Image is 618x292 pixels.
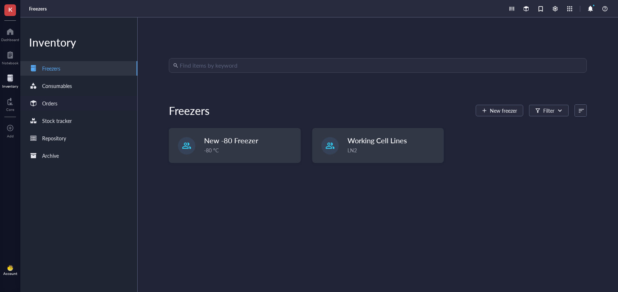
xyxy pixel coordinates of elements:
[543,107,554,115] div: Filter
[7,134,14,138] div: Add
[7,265,13,271] img: da48f3c6-a43e-4a2d-aade-5eac0d93827f.jpeg
[204,146,296,154] div: -80 °C
[347,146,439,154] div: LN2
[490,108,517,113] span: New freezer
[42,64,60,72] div: Freezers
[42,134,66,142] div: Repository
[6,96,14,112] a: Core
[2,84,18,88] div: Inventory
[42,82,72,90] div: Consumables
[347,135,407,145] span: Working Cell Lines
[2,61,19,65] div: Notebook
[1,26,19,42] a: Dashboard
[476,105,523,116] button: New freezer
[20,79,137,93] a: Consumables
[42,152,59,160] div: Archive
[8,5,12,14] span: K
[20,113,137,128] a: Stock tracker
[1,37,19,42] div: Dashboard
[29,5,48,12] a: Freezers
[42,117,72,125] div: Stock tracker
[20,61,137,76] a: Freezers
[204,135,258,145] span: New -80 Freezer
[2,72,18,88] a: Inventory
[2,49,19,65] a: Notebook
[169,103,210,118] div: Freezers
[6,107,14,112] div: Core
[3,271,17,276] div: Account
[20,96,137,111] a: Orders
[42,99,57,107] div: Orders
[20,148,137,163] a: Archive
[20,131,137,145] a: Repository
[20,35,137,49] div: Inventory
